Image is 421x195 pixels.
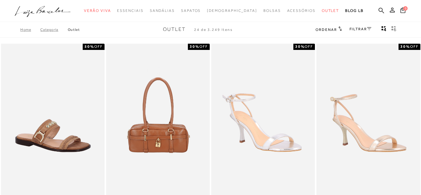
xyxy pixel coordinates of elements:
[40,27,67,32] a: Categoria
[194,27,233,32] span: 24 de 3.249 itens
[400,44,410,49] strong: 30%
[20,27,40,32] a: Home
[263,8,281,13] span: Bolsas
[287,5,316,17] a: noSubCategoriesText
[263,5,281,17] a: noSubCategoriesText
[163,27,186,32] span: Outlet
[345,5,363,17] a: BLOG LB
[117,5,143,17] a: noSubCategoriesText
[316,27,337,32] span: Ordenar
[207,5,257,17] a: noSubCategoriesText
[150,5,175,17] a: noSubCategoriesText
[389,26,398,34] button: gridText6Desc
[84,5,111,17] a: noSubCategoriesText
[305,44,313,49] span: OFF
[295,44,305,49] strong: 30%
[94,44,103,49] span: OFF
[287,8,316,13] span: Acessórios
[410,44,419,49] span: OFF
[207,8,257,13] span: [DEMOGRAPHIC_DATA]
[322,5,339,17] a: noSubCategoriesText
[199,44,208,49] span: OFF
[345,8,363,13] span: BLOG LB
[85,44,94,49] strong: 50%
[84,8,111,13] span: Verão Viva
[399,7,407,15] button: 0
[181,5,201,17] a: noSubCategoriesText
[350,27,371,31] a: FILTRAR
[117,8,143,13] span: Essenciais
[181,8,201,13] span: Sapatos
[190,44,199,49] strong: 30%
[379,26,388,34] button: Mostrar 4 produtos por linha
[68,27,80,32] a: Outlet
[150,8,175,13] span: Sandálias
[403,6,408,11] span: 0
[322,8,339,13] span: Outlet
